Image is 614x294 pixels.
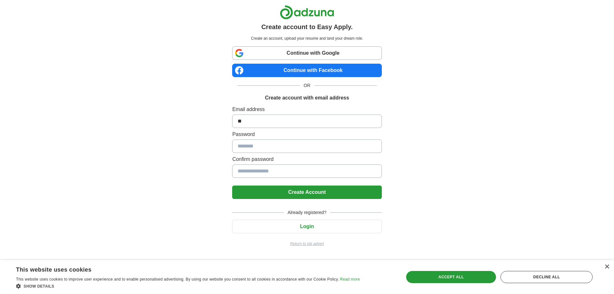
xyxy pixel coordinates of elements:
[406,271,496,283] div: Accept all
[16,283,360,289] div: Show details
[261,22,353,32] h1: Create account to Easy Apply.
[500,271,593,283] div: Decline all
[233,36,380,41] p: Create an account, upload your resume and land your dream role.
[232,241,382,247] a: Return to job advert
[232,220,382,233] button: Login
[232,155,382,163] label: Confirm password
[604,265,609,269] div: Close
[232,46,382,60] a: Continue with Google
[24,284,54,289] span: Show details
[232,224,382,229] a: Login
[16,277,339,282] span: This website uses cookies to improve user experience and to enable personalised advertising. By u...
[16,264,344,274] div: This website uses cookies
[232,186,382,199] button: Create Account
[340,277,360,282] a: Read more, opens a new window
[232,64,382,77] a: Continue with Facebook
[284,209,330,216] span: Already registered?
[300,82,314,89] span: OR
[280,5,334,20] img: Adzuna logo
[232,106,382,113] label: Email address
[232,131,382,138] label: Password
[265,94,349,102] h1: Create account with email address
